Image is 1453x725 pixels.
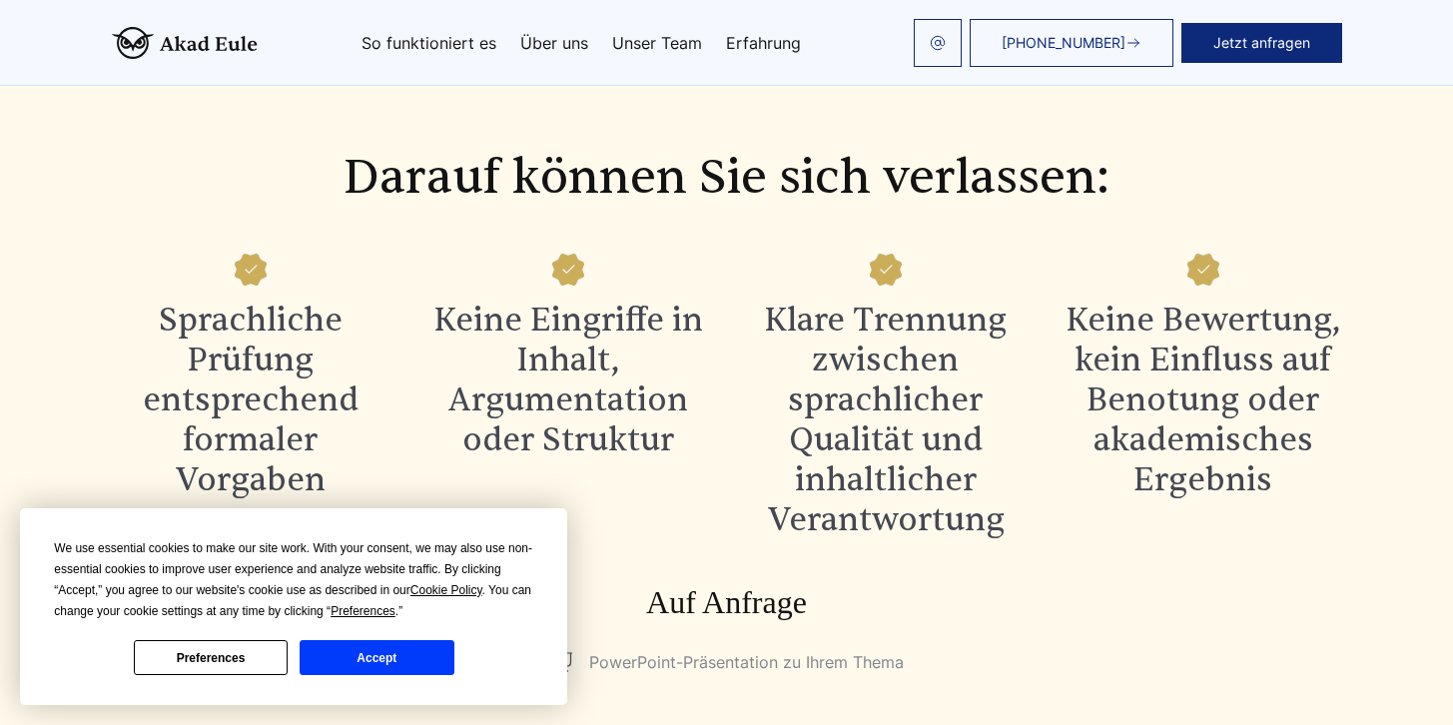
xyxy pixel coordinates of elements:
[549,646,904,678] li: PowerPoint-Präsentation zu Ihrem Thema
[112,246,389,540] li: Sprachliche Prüfung entsprechend formaler Vorgaben
[429,246,707,540] li: Keine Eingriffe in Inhalt, Argumentation oder Struktur
[1065,246,1342,540] li: Keine Bewertung, kein Einfluss auf Benotung oder akademisches Ergebnis
[300,640,453,675] button: Accept
[1181,23,1342,63] button: Jetzt anfragen
[112,150,1342,206] h2: Darauf können Sie sich verlassen:
[112,582,1342,622] h3: Auf Anfrage
[20,508,567,705] div: Cookie Consent Prompt
[362,35,496,51] a: So funktioniert es
[520,35,588,51] a: Über uns
[726,35,801,51] a: Erfahrung
[970,19,1173,67] a: [PHONE_NUMBER]
[134,640,288,675] button: Preferences
[410,583,482,597] span: Cookie Policy
[112,27,258,59] img: logo
[1002,35,1125,51] span: [PHONE_NUMBER]
[930,35,946,51] img: email
[331,604,395,618] span: Preferences
[612,35,702,51] a: Unser Team
[54,538,533,622] div: We use essential cookies to make our site work. With your consent, we may also use non-essential ...
[747,246,1025,540] li: Klare Trennung zwischen sprachlicher Qualität und inhaltlicher Verantwortung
